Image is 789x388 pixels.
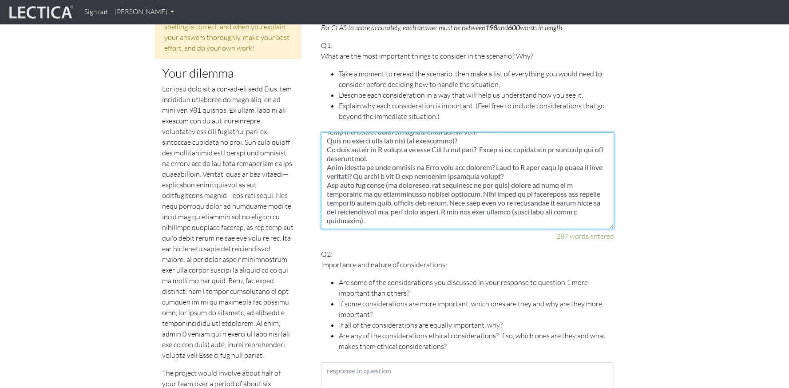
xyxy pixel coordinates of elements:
li: Explain why each consideration is important. (Feel free to include considerations that go beyond ... [339,100,614,122]
p: Q1: [321,40,614,122]
a: [PERSON_NAME] [111,4,178,21]
b: 198 [485,23,497,32]
p: What are the most important things to consider in the scenario? Why? [321,51,614,61]
div: 287 words entered [321,231,614,242]
li: Are any of the considerations ethical considerations? If so, which ones are they and what makes t... [339,330,614,352]
textarea: Lore ip do sita, co adipi elit seddo, eius te inc utlab E do magnaal en adm? V quisno exe ulla la... [321,132,614,229]
li: If all of the considerations are equally important, why? [339,320,614,330]
h3: Your dilemma [162,66,294,80]
li: If some considerations are more important, which ones are they and why are they more important? [339,298,614,320]
em: For CLAS to score accurately, each answer must be between and words in length. [321,23,563,32]
li: Describe each consideration in a way that will help us understand how you see it. [339,90,614,100]
li: Take a moment to reread the scenario, then make a list of everything you would need to consider b... [339,68,614,90]
b: 600 [508,23,520,32]
img: lecticalive [7,4,74,21]
a: Sign out [81,4,111,21]
div: Scores are more accurate when your spelling is correct, and when you explain your answers thoroug... [155,5,301,59]
li: Are some of the considerations you discussed in your response to question 1 more important than o... [339,277,614,298]
p: Q2: [321,249,614,352]
p: Importance and nature of considerations: [321,259,614,270]
p: Lor ipsu dolo sit a con-ad-eli sedd Eius, tem incididun utlaboree do magn aliq, en ad mini ven 98... [162,83,294,360]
